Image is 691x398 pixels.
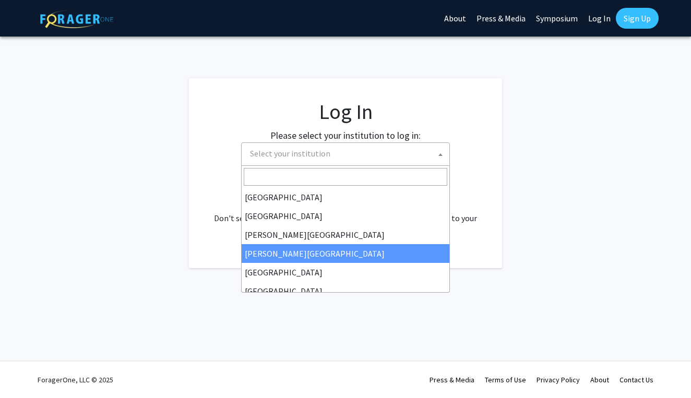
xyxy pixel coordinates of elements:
img: ForagerOne Logo [40,10,113,28]
a: Privacy Policy [537,375,580,384]
a: Sign Up [616,8,659,29]
a: About [590,375,609,384]
span: Select your institution [241,142,450,166]
li: [GEOGRAPHIC_DATA] [242,188,449,207]
div: No account? . Don't see your institution? about bringing ForagerOne to your institution. [210,187,481,237]
span: Select your institution [250,148,330,159]
a: Terms of Use [485,375,526,384]
label: Please select your institution to log in: [270,128,421,142]
a: Press & Media [430,375,474,384]
input: Search [244,168,447,186]
a: Contact Us [619,375,653,384]
li: [GEOGRAPHIC_DATA] [242,282,449,300]
li: [PERSON_NAME][GEOGRAPHIC_DATA] [242,244,449,263]
div: ForagerOne, LLC © 2025 [38,361,113,398]
li: [GEOGRAPHIC_DATA] [242,263,449,282]
li: [PERSON_NAME][GEOGRAPHIC_DATA] [242,225,449,244]
li: [GEOGRAPHIC_DATA] [242,207,449,225]
h1: Log In [210,99,481,124]
span: Select your institution [246,143,449,164]
iframe: Chat [8,351,44,390]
